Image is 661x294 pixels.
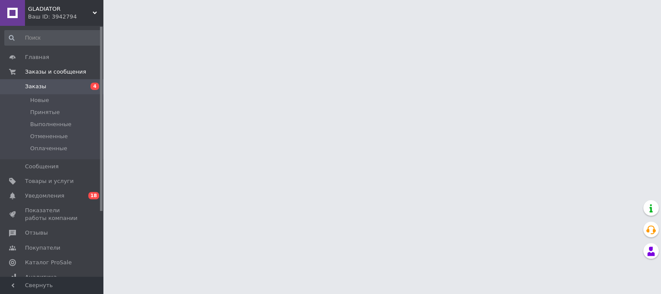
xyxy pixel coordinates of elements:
span: Принятые [30,108,60,116]
span: Показатели работы компании [25,207,80,222]
span: Товары и услуги [25,177,74,185]
span: Выполненные [30,121,72,128]
span: Главная [25,53,49,61]
span: Оплаченные [30,145,67,152]
span: GLADIATOR [28,5,93,13]
span: Сообщения [25,163,59,170]
span: Отзывы [25,229,48,237]
span: Новые [30,96,49,104]
span: 4 [90,83,99,90]
span: 18 [88,192,99,199]
span: Уведомления [25,192,64,200]
span: Отмененные [30,133,68,140]
span: Заказы [25,83,46,90]
span: Заказы и сообщения [25,68,86,76]
span: Покупатели [25,244,60,252]
span: Каталог ProSale [25,259,72,266]
div: Ваш ID: 3942794 [28,13,103,21]
span: Аналитика [25,273,57,281]
input: Поиск [4,30,102,46]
